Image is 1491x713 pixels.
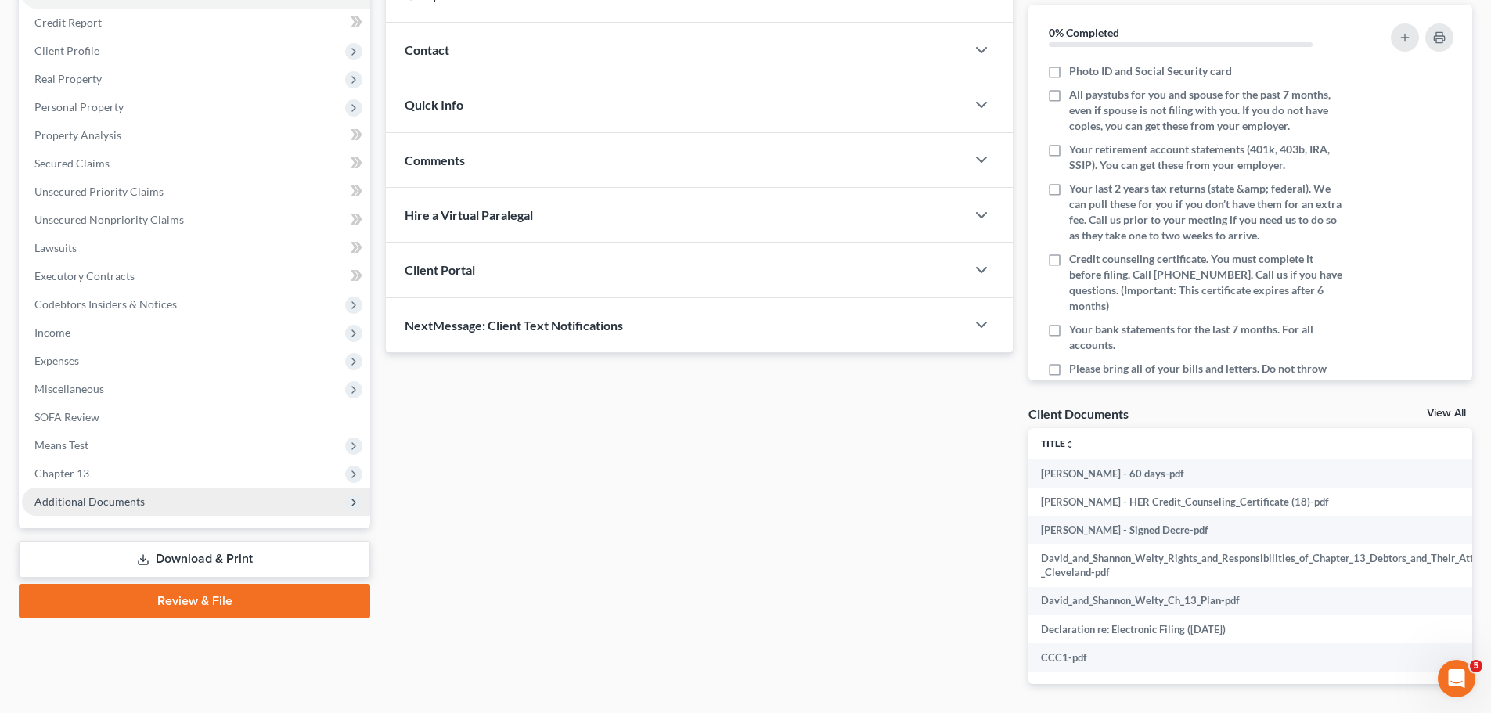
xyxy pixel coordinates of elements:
[1438,660,1475,697] iframe: Intercom live chat
[1069,322,1348,353] span: Your bank statements for the last 7 months. For all accounts.
[19,584,370,618] a: Review & File
[34,410,99,423] span: SOFA Review
[34,495,145,508] span: Additional Documents
[405,153,465,167] span: Comments
[34,354,79,367] span: Expenses
[22,206,370,234] a: Unsecured Nonpriority Claims
[34,100,124,113] span: Personal Property
[22,178,370,206] a: Unsecured Priority Claims
[405,207,533,222] span: Hire a Virtual Paralegal
[34,269,135,283] span: Executory Contracts
[34,466,89,480] span: Chapter 13
[1049,26,1119,39] strong: 0% Completed
[1427,408,1466,419] a: View All
[1069,361,1348,392] span: Please bring all of your bills and letters. Do not throw them away.
[34,44,99,57] span: Client Profile
[1470,660,1482,672] span: 5
[19,541,370,578] a: Download & Print
[1069,181,1348,243] span: Your last 2 years tax returns (state &amp; federal). We can pull these for you if you don’t have ...
[1069,87,1348,134] span: All paystubs for you and spouse for the past 7 months, even if spouse is not filing with you. If ...
[34,185,164,198] span: Unsecured Priority Claims
[34,157,110,170] span: Secured Claims
[405,318,623,333] span: NextMessage: Client Text Notifications
[34,72,102,85] span: Real Property
[1041,438,1075,449] a: Titleunfold_more
[1069,142,1348,173] span: Your retirement account statements (401k, 403b, IRA, SSIP). You can get these from your employer.
[22,234,370,262] a: Lawsuits
[22,262,370,290] a: Executory Contracts
[34,213,184,226] span: Unsecured Nonpriority Claims
[34,16,102,29] span: Credit Report
[1069,251,1348,314] span: Credit counseling certificate. You must complete it before filing. Call [PHONE_NUMBER]. Call us i...
[34,297,177,311] span: Codebtors Insiders & Notices
[1065,440,1075,449] i: unfold_more
[1069,63,1232,79] span: Photo ID and Social Security card
[22,121,370,149] a: Property Analysis
[405,97,463,112] span: Quick Info
[22,403,370,431] a: SOFA Review
[34,128,121,142] span: Property Analysis
[22,149,370,178] a: Secured Claims
[34,326,70,339] span: Income
[34,438,88,452] span: Means Test
[405,42,449,57] span: Contact
[1028,405,1129,422] div: Client Documents
[405,262,475,277] span: Client Portal
[34,241,77,254] span: Lawsuits
[34,382,104,395] span: Miscellaneous
[22,9,370,37] a: Credit Report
